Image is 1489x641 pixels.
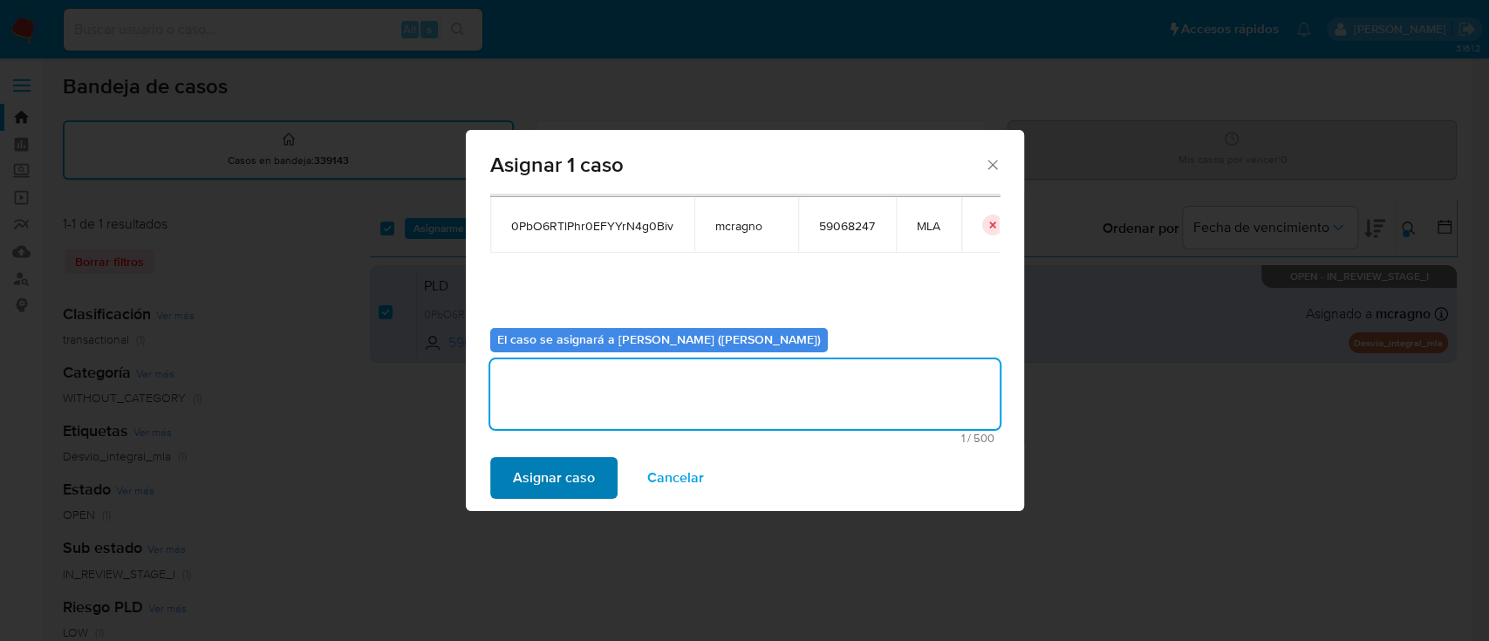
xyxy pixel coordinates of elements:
div: assign-modal [466,130,1024,511]
span: 59068247 [819,218,875,234]
span: Asignar caso [513,459,595,497]
button: icon-button [982,215,1003,235]
span: Asignar 1 caso [490,154,985,175]
span: Cancelar [647,459,704,497]
span: MLA [917,218,940,234]
span: mcragno [715,218,777,234]
button: Asignar caso [490,457,618,499]
span: 0PbO6RTlPhr0EFYYrN4g0Biv [511,218,673,234]
button: Cancelar [625,457,727,499]
b: El caso se asignará a [PERSON_NAME] ([PERSON_NAME]) [497,331,821,348]
span: Máximo 500 caracteres [495,433,994,444]
button: Cerrar ventana [984,156,1000,172]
